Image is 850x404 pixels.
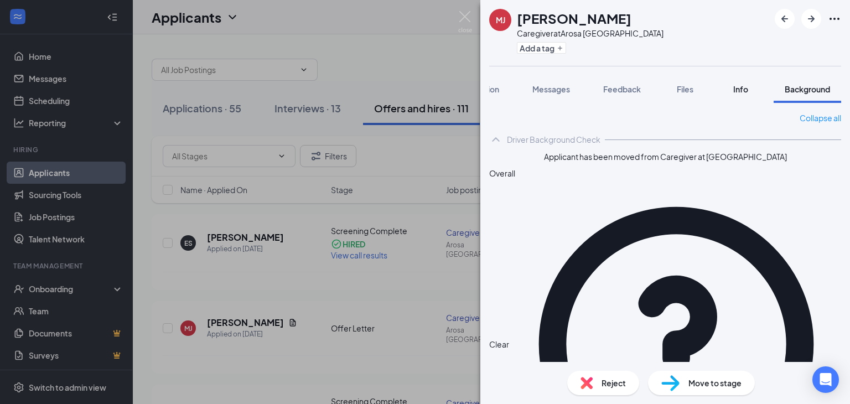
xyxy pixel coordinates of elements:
[532,84,570,94] span: Messages
[489,338,509,350] span: Clear
[828,12,841,25] svg: Ellipses
[496,14,505,25] div: MJ
[805,12,818,25] svg: ArrowRight
[733,84,748,94] span: Info
[812,366,839,393] div: Open Intercom Messenger
[489,133,502,146] svg: ChevronUp
[677,84,693,94] span: Files
[517,42,566,54] button: PlusAdd a tag
[489,168,515,178] span: Overall
[785,84,830,94] span: Background
[801,9,821,29] button: ArrowRight
[557,45,563,51] svg: Plus
[778,12,791,25] svg: ArrowLeftNew
[603,84,641,94] span: Feedback
[688,377,742,389] span: Move to stage
[800,112,841,124] a: Collapse all
[517,9,631,28] h1: [PERSON_NAME]
[775,9,795,29] button: ArrowLeftNew
[602,377,626,389] span: Reject
[517,28,664,39] div: Caregiver at Arosa [GEOGRAPHIC_DATA]
[544,151,787,163] span: Applicant has been moved from Caregiver at [GEOGRAPHIC_DATA]
[507,134,600,145] div: Driver Background Check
